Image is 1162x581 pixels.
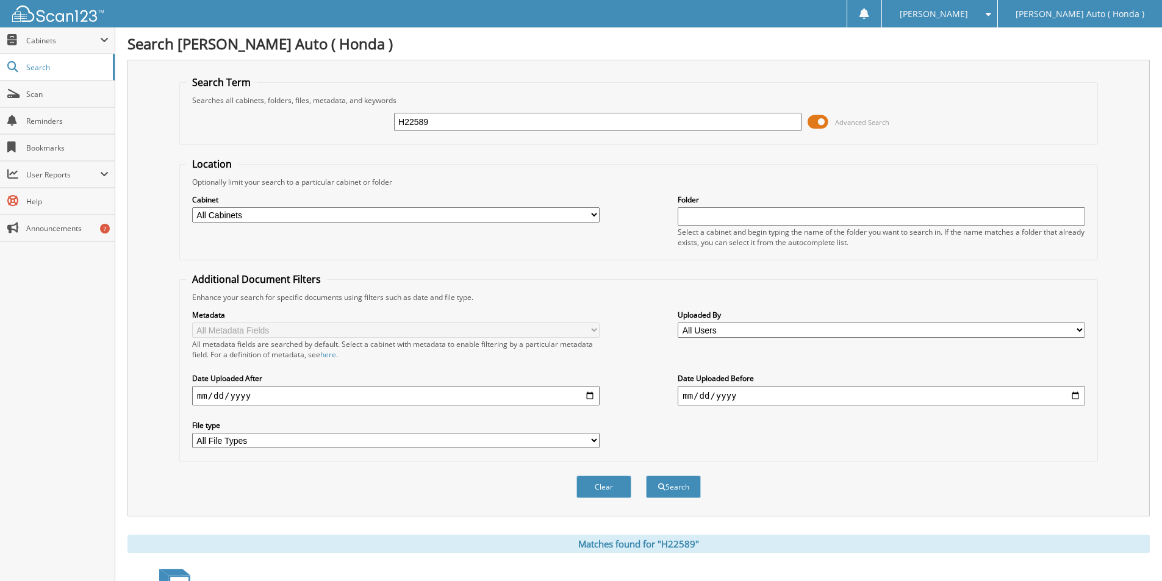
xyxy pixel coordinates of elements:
span: [PERSON_NAME] Auto ( Honda ) [1016,10,1144,18]
label: Uploaded By [678,310,1085,320]
div: All metadata fields are searched by default. Select a cabinet with metadata to enable filtering b... [192,339,600,360]
div: Searches all cabinets, folders, files, metadata, and keywords [186,95,1091,105]
label: Date Uploaded After [192,373,600,383]
span: Cabinets [26,35,100,46]
div: Enhance your search for specific documents using filters such as date and file type. [186,292,1091,302]
label: Cabinet [192,194,600,205]
label: Date Uploaded Before [678,373,1085,383]
span: Scan [26,89,109,99]
label: Folder [678,194,1085,205]
div: Matches found for "H22589" [127,535,1150,553]
div: Optionally limit your search to a particular cabinet or folder [186,177,1091,187]
div: 7 [100,224,110,233]
span: [PERSON_NAME] [900,10,968,18]
input: end [678,386,1085,405]
span: Advanced Search [835,118,889,127]
button: Search [646,476,701,498]
span: Reminders [26,116,109,126]
legend: Additional Document Filters [186,273,327,286]
button: Clear [576,476,631,498]
label: File type [192,420,600,430]
span: Bookmarks [26,143,109,153]
a: here [320,349,336,360]
span: Search [26,62,107,73]
label: Metadata [192,310,600,320]
input: start [192,386,600,405]
h1: Search [PERSON_NAME] Auto ( Honda ) [127,34,1150,54]
div: Select a cabinet and begin typing the name of the folder you want to search in. If the name match... [678,227,1085,248]
legend: Location [186,157,238,171]
span: Announcements [26,223,109,233]
img: scan123-logo-white.svg [12,5,104,22]
legend: Search Term [186,76,257,89]
span: Help [26,196,109,207]
span: User Reports [26,169,100,180]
